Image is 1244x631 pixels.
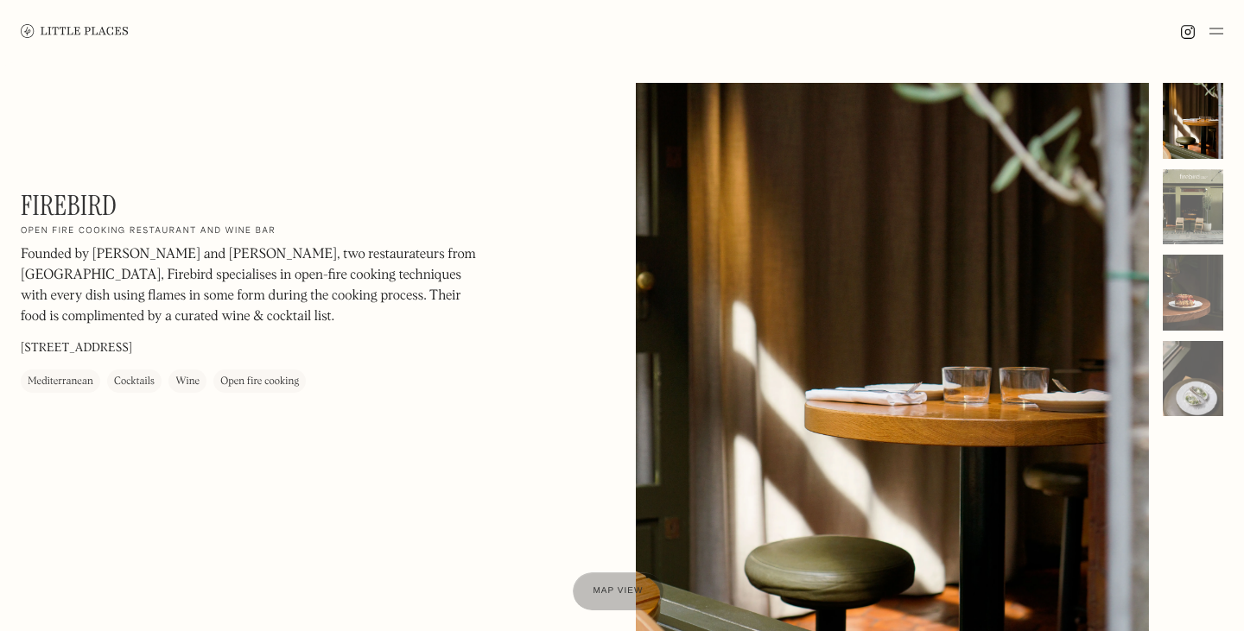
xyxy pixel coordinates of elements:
[220,374,299,391] div: Open fire cooking
[21,245,487,328] p: Founded by [PERSON_NAME] and [PERSON_NAME], two restaurateurs from [GEOGRAPHIC_DATA], Firebird sp...
[21,189,117,222] h1: Firebird
[28,374,93,391] div: Mediterranean
[21,340,132,358] p: [STREET_ADDRESS]
[21,226,276,238] h2: Open fire cooking restaurant and wine bar
[573,572,664,610] a: Map view
[114,374,155,391] div: Cocktails
[593,586,644,596] span: Map view
[175,374,200,391] div: Wine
